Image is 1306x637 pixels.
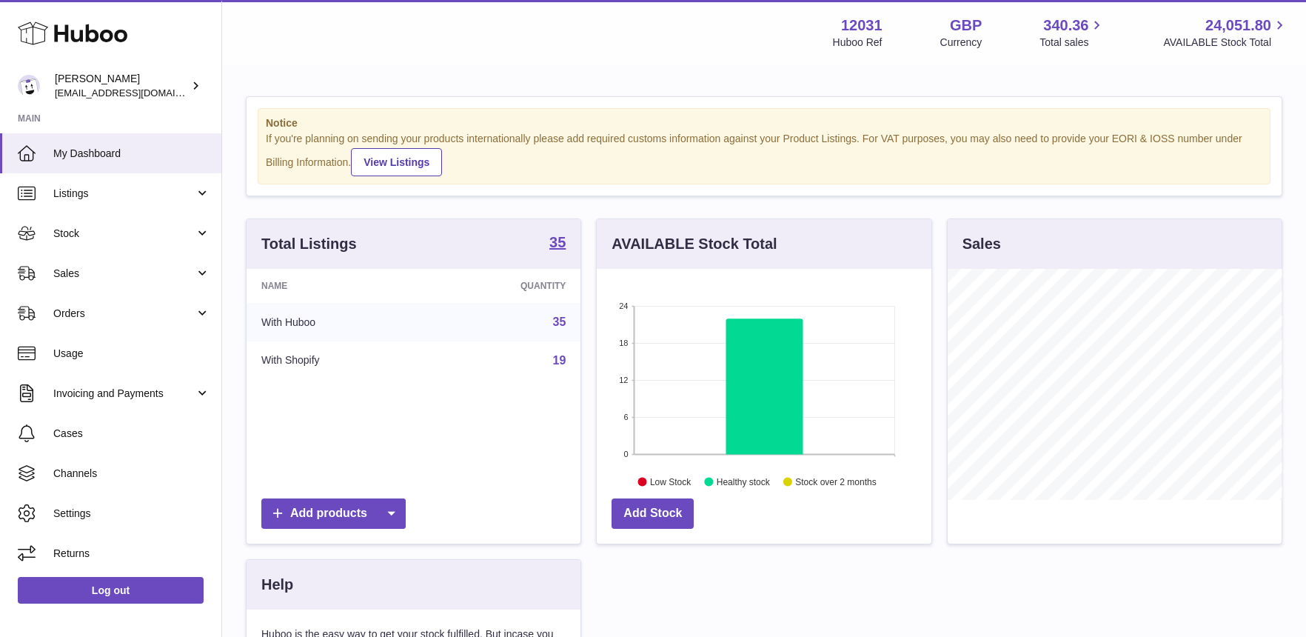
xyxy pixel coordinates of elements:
span: Sales [53,267,195,281]
div: [PERSON_NAME] [55,72,188,100]
h3: Help [261,575,293,595]
text: 0 [624,450,629,458]
img: admin@makewellforyou.com [18,75,40,97]
a: Add Stock [612,498,694,529]
text: Healthy stock [717,476,771,487]
text: Low Stock [650,476,691,487]
text: 18 [620,338,629,347]
span: Listings [53,187,195,201]
span: Stock [53,227,195,241]
a: Add products [261,498,406,529]
strong: 12031 [841,16,883,36]
a: 24,051.80 AVAILABLE Stock Total [1163,16,1288,50]
span: Returns [53,547,210,561]
span: 340.36 [1043,16,1088,36]
td: With Huboo [247,303,426,341]
text: Stock over 2 months [796,476,877,487]
div: If you're planning on sending your products internationally please add required customs informati... [266,132,1262,176]
span: Orders [53,307,195,321]
h3: Total Listings [261,234,357,254]
a: 35 [553,316,566,328]
a: View Listings [351,148,442,176]
a: Log out [18,577,204,604]
span: 24,051.80 [1205,16,1271,36]
span: Invoicing and Payments [53,387,195,401]
div: Currency [940,36,982,50]
span: AVAILABLE Stock Total [1163,36,1288,50]
div: Huboo Ref [833,36,883,50]
strong: Notice [266,116,1262,130]
span: Settings [53,507,210,521]
span: Total sales [1039,36,1105,50]
span: [EMAIL_ADDRESS][DOMAIN_NAME] [55,87,218,99]
h3: Sales [962,234,1001,254]
a: 19 [553,354,566,367]
strong: GBP [950,16,982,36]
text: 12 [620,376,629,384]
span: Usage [53,347,210,361]
span: Cases [53,427,210,441]
a: 35 [549,235,566,253]
span: My Dashboard [53,147,210,161]
span: Channels [53,467,210,481]
th: Quantity [426,269,580,303]
strong: 35 [549,235,566,250]
text: 6 [624,413,629,421]
a: 340.36 Total sales [1039,16,1105,50]
th: Name [247,269,426,303]
text: 24 [620,301,629,310]
td: With Shopify [247,341,426,380]
h3: AVAILABLE Stock Total [612,234,777,254]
